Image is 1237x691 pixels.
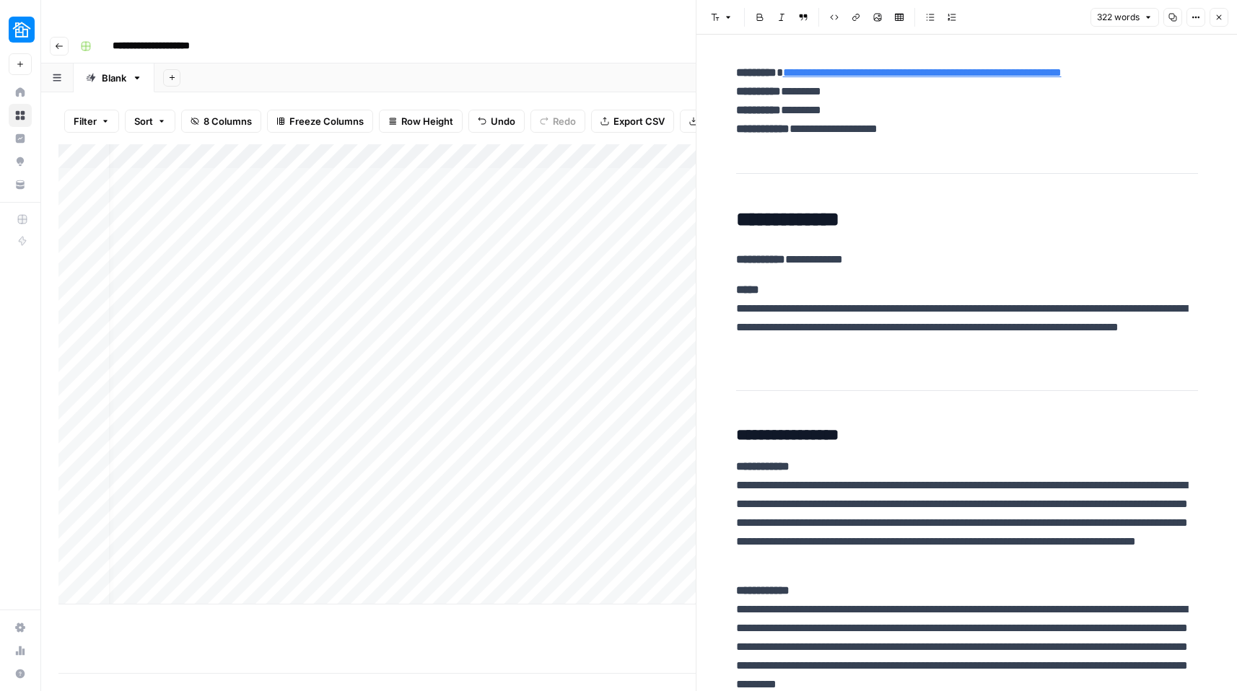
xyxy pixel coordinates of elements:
[530,110,585,133] button: Redo
[74,63,154,92] a: Blank
[9,12,32,48] button: Workspace: Neighbor
[9,127,32,150] a: Insights
[591,110,674,133] button: Export CSV
[64,110,119,133] button: Filter
[9,173,32,196] a: Your Data
[102,71,126,85] div: Blank
[613,114,665,128] span: Export CSV
[267,110,373,133] button: Freeze Columns
[468,110,525,133] button: Undo
[125,110,175,133] button: Sort
[9,662,32,685] button: Help + Support
[401,114,453,128] span: Row Height
[134,114,153,128] span: Sort
[9,81,32,104] a: Home
[379,110,463,133] button: Row Height
[9,150,32,173] a: Opportunities
[1090,8,1159,27] button: 322 words
[1097,11,1140,24] span: 322 words
[553,114,576,128] span: Redo
[74,114,97,128] span: Filter
[491,114,515,128] span: Undo
[9,616,32,639] a: Settings
[9,639,32,662] a: Usage
[9,17,35,43] img: Neighbor Logo
[204,114,252,128] span: 8 Columns
[9,104,32,127] a: Browse
[289,114,364,128] span: Freeze Columns
[181,110,261,133] button: 8 Columns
